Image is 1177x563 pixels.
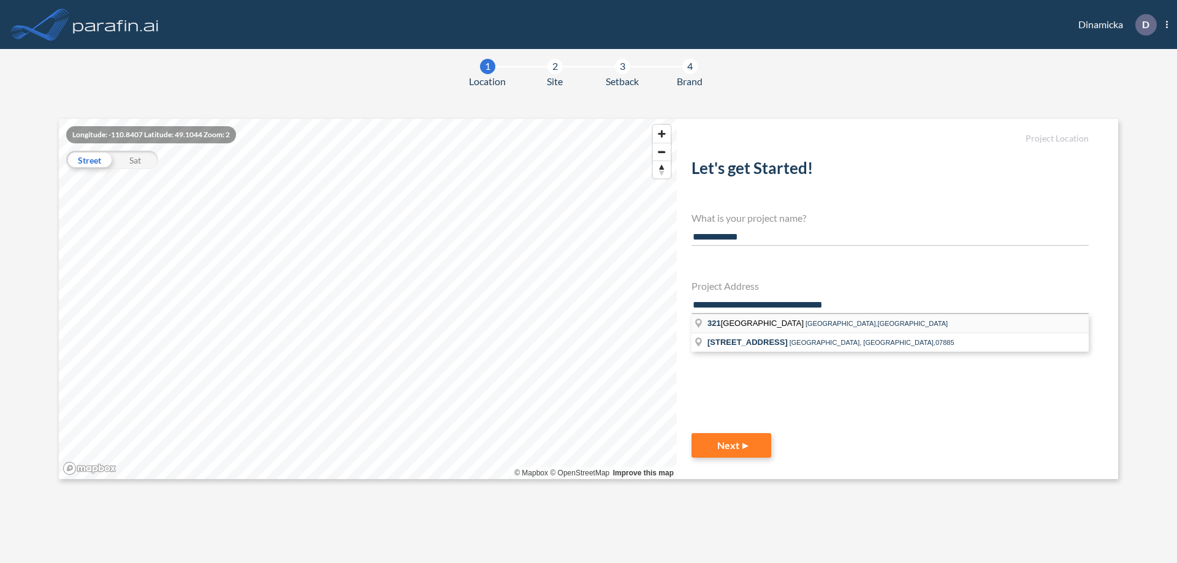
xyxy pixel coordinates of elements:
button: Zoom out [653,143,671,161]
img: logo [70,12,161,37]
h4: What is your project name? [691,212,1089,224]
span: Location [469,74,506,89]
canvas: Map [59,119,677,479]
h5: Project Location [691,134,1089,144]
button: Reset bearing to north [653,161,671,178]
div: 1 [480,59,495,74]
div: Sat [112,151,158,169]
button: Next [691,433,771,458]
div: 4 [682,59,698,74]
div: Dinamicka [1060,14,1168,36]
h4: Project Address [691,280,1089,292]
h2: Let's get Started! [691,159,1089,183]
div: 3 [615,59,630,74]
a: Mapbox [514,469,548,477]
button: Zoom in [653,125,671,143]
div: Longitude: -110.8407 Latitude: 49.1044 Zoom: 2 [66,126,236,143]
span: Setback [606,74,639,89]
div: Street [66,151,112,169]
p: D [1142,19,1149,30]
a: OpenStreetMap [550,469,609,477]
span: Brand [677,74,703,89]
span: Site [547,74,563,89]
span: [GEOGRAPHIC_DATA], [GEOGRAPHIC_DATA],07885 [790,339,954,346]
div: 2 [547,59,563,74]
span: [STREET_ADDRESS] [707,338,788,347]
span: [GEOGRAPHIC_DATA],[GEOGRAPHIC_DATA] [806,320,948,327]
span: 321 [707,319,721,328]
a: Mapbox homepage [63,461,116,475]
a: Improve this map [613,469,674,477]
span: [GEOGRAPHIC_DATA] [707,319,806,328]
